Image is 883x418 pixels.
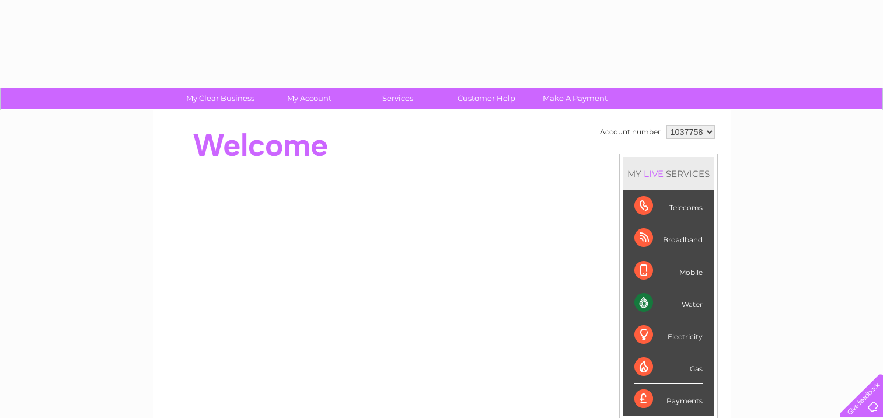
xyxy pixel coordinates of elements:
a: My Clear Business [172,88,268,109]
div: Mobile [634,255,703,287]
a: Make A Payment [527,88,623,109]
div: LIVE [641,168,666,179]
div: Payments [634,384,703,415]
div: Water [634,287,703,319]
td: Account number [597,122,664,142]
div: Electricity [634,319,703,351]
div: Gas [634,351,703,384]
a: Customer Help [438,88,535,109]
div: Broadband [634,222,703,255]
div: Telecoms [634,190,703,222]
a: Services [350,88,446,109]
a: My Account [261,88,357,109]
div: MY SERVICES [623,157,714,190]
